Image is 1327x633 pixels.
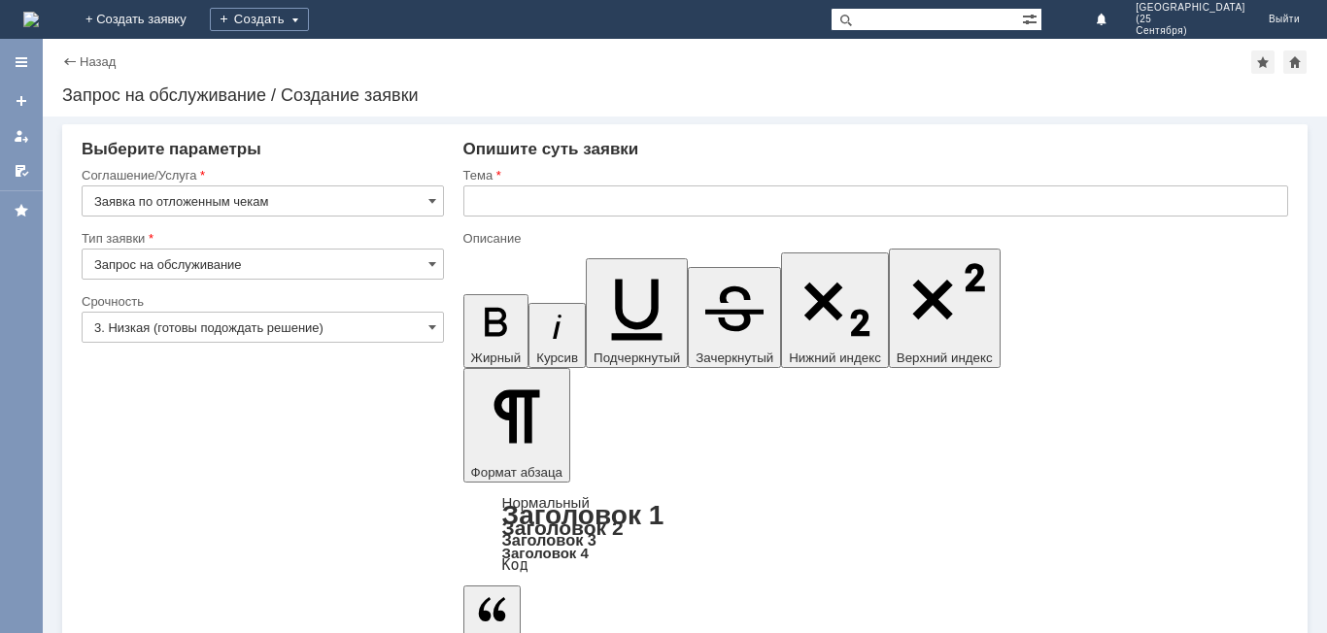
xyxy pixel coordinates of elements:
button: Верхний индекс [889,249,1001,368]
span: Подчеркнутый [594,350,680,365]
a: Мои согласования [6,155,37,186]
span: Сентября) [1136,25,1245,37]
a: Заголовок 3 [502,531,596,549]
span: Зачеркнутый [696,350,773,365]
a: Код [502,556,528,574]
div: Сделать домашней страницей [1283,50,1307,74]
img: logo [23,12,39,27]
span: [GEOGRAPHIC_DATA] [1136,2,1245,14]
button: Курсив [528,303,586,368]
a: Заголовок 2 [502,516,624,539]
div: Формат абзаца [463,496,1288,572]
div: Описание [463,232,1284,245]
button: Жирный [463,294,529,368]
div: Запрос на обслуживание / Создание заявки [62,85,1308,105]
button: Нижний индекс [781,252,889,368]
a: Назад [80,54,116,69]
span: Формат абзаца [471,465,562,480]
div: Тема [463,169,1284,182]
div: Добавить в избранное [1251,50,1275,74]
button: Зачеркнутый [688,267,781,368]
span: Выберите параметры [82,140,261,158]
a: Создать заявку [6,85,37,117]
span: Жирный [471,350,522,365]
span: Курсив [536,350,578,365]
a: Нормальный [502,494,590,511]
div: Создать [210,8,309,31]
div: Тип заявки [82,232,440,245]
a: Перейти на домашнюю страницу [23,12,39,27]
span: (25 [1136,14,1245,25]
span: Верхний индекс [897,350,993,365]
span: Нижний индекс [789,350,881,365]
span: Расширенный поиск [1022,9,1041,27]
a: Мои заявки [6,120,37,151]
span: Опишите суть заявки [463,140,639,158]
button: Формат абзаца [463,368,570,483]
a: Заголовок 4 [502,545,589,561]
div: Срочность [82,295,440,308]
button: Подчеркнутый [586,258,688,368]
div: Соглашение/Услуга [82,169,440,182]
a: Заголовок 1 [502,500,664,530]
